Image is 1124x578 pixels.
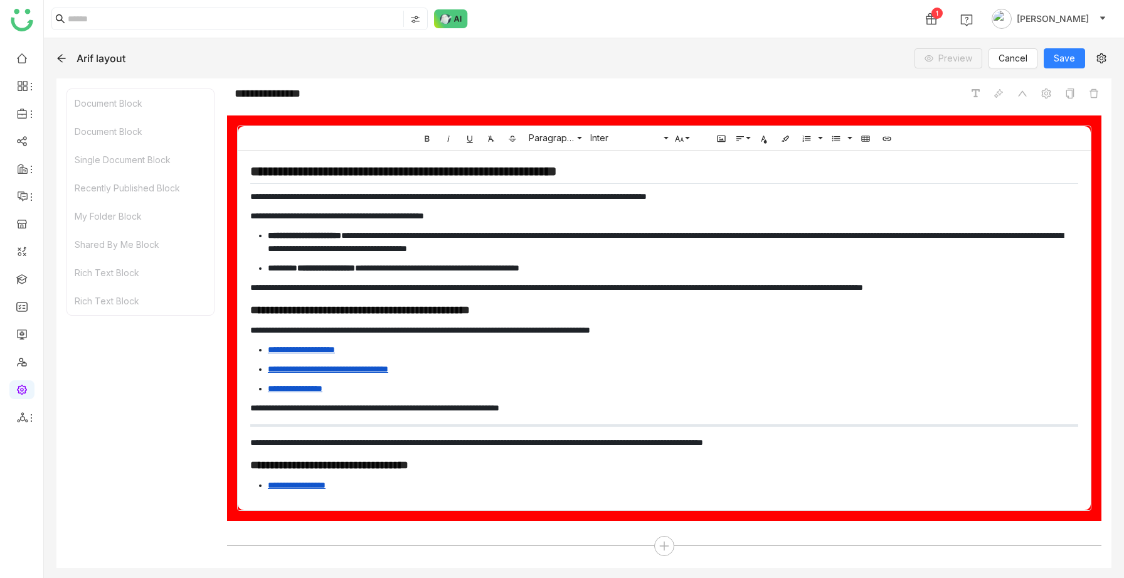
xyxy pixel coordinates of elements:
button: Unordered List [844,129,854,147]
button: Paragraph Format [524,129,583,147]
button: Align [733,129,752,147]
img: avatar [992,9,1012,29]
div: Shared By Me Block [67,230,214,259]
button: Clear Formatting [482,129,501,147]
button: Strikethrough (⌘S) [503,129,522,147]
button: Insert Link (⌘K) [877,129,896,147]
div: Arif layout [77,52,125,65]
div: Rich Text Block [67,259,214,287]
img: search-type.svg [410,14,420,24]
button: Italic (⌘I) [439,129,458,147]
button: Unordered List [827,129,846,147]
button: Insert Image (⌘P) [712,129,731,147]
button: Bold (⌘B) [418,129,437,147]
img: logo [11,9,33,31]
img: help.svg [960,14,973,26]
div: Single Document Block [67,146,214,174]
div: Document Block [67,89,214,117]
div: Recently Published Block [67,174,214,202]
span: Save [1054,51,1075,65]
div: My Folder Block [67,202,214,230]
button: Background Color [776,129,795,147]
button: [PERSON_NAME] [989,9,1109,29]
button: Font Size [672,129,691,147]
button: Ordered List [797,129,816,147]
button: Ordered List [814,129,824,147]
span: Inter [588,132,663,143]
div: Rich Text Block [67,287,214,315]
span: [PERSON_NAME] [1017,12,1089,26]
div: 1 [931,8,943,19]
span: Paragraph Format [526,132,576,143]
button: Cancel [989,48,1037,68]
button: Inter [586,129,670,147]
button: Save [1044,48,1085,68]
button: Insert Table [856,129,875,147]
img: ask-buddy-normal.svg [434,9,468,28]
button: Preview [915,48,982,68]
div: Document Block [67,117,214,146]
button: Text Color [755,129,773,147]
span: Cancel [999,51,1027,65]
